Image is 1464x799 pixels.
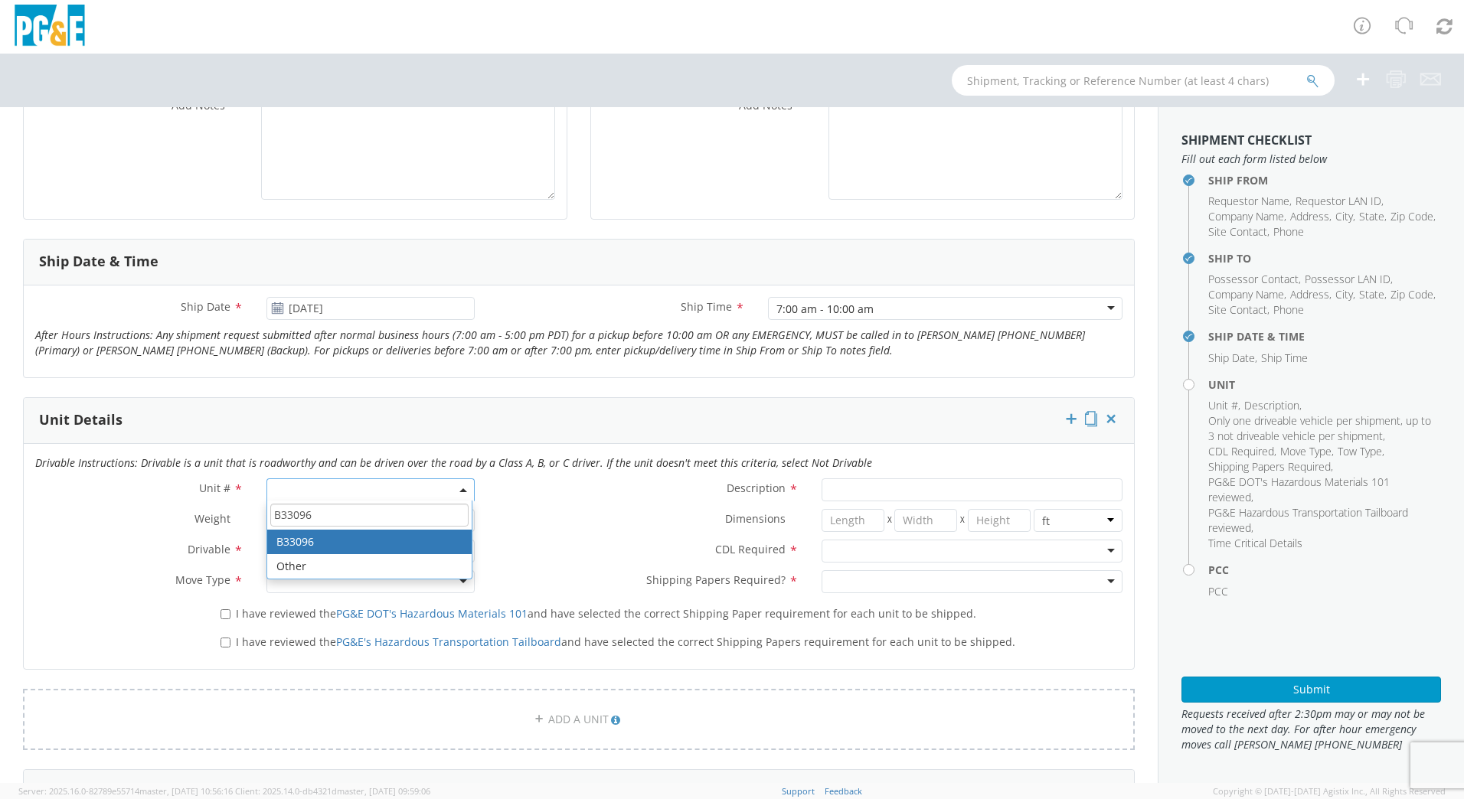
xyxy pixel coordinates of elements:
[199,481,230,495] span: Unit #
[1290,209,1329,223] span: Address
[1390,287,1436,302] li: ,
[1290,287,1332,302] li: ,
[1208,475,1437,505] li: ,
[1208,194,1289,208] span: Requestor Name
[1244,398,1299,413] span: Description
[35,328,1085,357] i: After Hours Instructions: Any shipment request submitted after normal business hours (7:00 am - 5...
[1359,287,1384,302] span: State
[1208,302,1267,317] span: Site Contact
[1359,209,1387,224] li: ,
[1390,209,1433,223] span: Zip Code
[1208,224,1270,240] li: ,
[1181,677,1441,703] button: Submit
[1261,351,1308,365] span: Ship Time
[1208,475,1390,504] span: PG&E DOT's Hazardous Materials 101 reviewed
[1305,272,1390,286] span: Possessor LAN ID
[1208,505,1437,536] li: ,
[782,785,815,797] a: Support
[1208,564,1441,576] h4: PCC
[1359,287,1387,302] li: ,
[236,606,976,621] span: I have reviewed the and have selected the correct Shipping Paper requirement for each unit to be ...
[968,509,1031,532] input: Height
[1208,379,1441,390] h4: Unit
[1208,209,1286,224] li: ,
[1208,459,1331,474] span: Shipping Papers Required
[267,530,472,554] li: B33096
[1208,351,1255,365] span: Ship Date
[181,299,230,314] span: Ship Date
[894,509,957,532] input: Width
[1208,413,1437,444] li: ,
[35,455,872,470] i: Drivable Instructions: Drivable is a unit that is roadworthy and can be driven over the road by a...
[336,634,561,649] a: PG&E's Hazardous Transportation Tailboard
[1208,209,1284,223] span: Company Name
[1208,413,1431,443] span: Only one driveable vehicle per shipment, up to 3 not driveable vehicle per shipment
[725,511,786,526] span: Dimensions
[1208,351,1257,366] li: ,
[1208,536,1302,550] span: Time Critical Details
[1290,287,1329,302] span: Address
[221,609,230,619] input: I have reviewed thePG&E DOT's Hazardous Materials 101and have selected the correct Shipping Paper...
[1208,174,1441,186] h4: Ship From
[1208,398,1240,413] li: ,
[39,254,158,269] h3: Ship Date & Time
[221,638,230,647] input: I have reviewed thePG&E's Hazardous Transportation Tailboardand have selected the correct Shippin...
[1338,444,1382,458] span: Tow Type
[267,554,472,579] li: Other
[1290,209,1332,224] li: ,
[1280,444,1332,458] span: Move Type
[1390,209,1436,224] li: ,
[1213,785,1446,797] span: Copyright © [DATE]-[DATE] Agistix Inc., All Rights Reserved
[1296,194,1384,209] li: ,
[1208,331,1441,342] h4: Ship Date & Time
[1338,444,1384,459] li: ,
[681,299,732,314] span: Ship Time
[715,542,786,556] span: CDL Required
[1208,224,1267,239] span: Site Contact
[825,785,862,797] a: Feedback
[1244,398,1302,413] li: ,
[822,509,884,532] input: Length
[727,481,786,495] span: Description
[1335,209,1355,224] li: ,
[1273,224,1304,239] span: Phone
[188,542,230,556] span: Drivable
[1208,444,1274,458] span: CDL Required
[1181,132,1312,148] strong: Shipment Checklist
[236,634,1015,649] span: I have reviewed the and have selected the correct Shipping Papers requirement for each unit to be...
[1181,706,1441,752] span: Requests received after 2:30pm may or may not be moved to the next day. For after hour emergency ...
[1208,272,1301,287] li: ,
[1208,505,1408,535] span: PG&E Hazardous Transportation Tailboard reviewed
[952,65,1335,96] input: Shipment, Tracking or Reference Number (at least 4 chars)
[1208,584,1228,598] span: PCC
[1296,194,1381,208] span: Requestor LAN ID
[194,511,230,526] span: Weight
[336,606,528,621] a: PG&E DOT's Hazardous Materials 101
[1335,209,1353,223] span: City
[646,572,786,587] span: Shipping Papers Required?
[1208,444,1276,459] li: ,
[1335,287,1355,302] li: ,
[235,785,430,797] span: Client: 2025.14.0-db4321d
[884,509,895,532] span: X
[337,785,430,797] span: master, [DATE] 09:59:06
[1208,287,1284,302] span: Company Name
[23,689,1135,750] a: ADD A UNIT
[957,509,968,532] span: X
[139,785,233,797] span: master, [DATE] 10:56:16
[1390,287,1433,302] span: Zip Code
[1280,444,1334,459] li: ,
[1208,253,1441,264] h4: Ship To
[1208,398,1238,413] span: Unit #
[18,785,233,797] span: Server: 2025.16.0-82789e55714
[1359,209,1384,223] span: State
[1181,152,1441,167] span: Fill out each form listed below
[39,413,123,428] h3: Unit Details
[1208,194,1292,209] li: ,
[11,5,88,50] img: pge-logo-06675f144f4cfa6a6814.png
[175,572,230,587] span: Move Type
[1208,459,1333,475] li: ,
[1208,302,1270,318] li: ,
[1208,287,1286,302] li: ,
[1273,302,1304,317] span: Phone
